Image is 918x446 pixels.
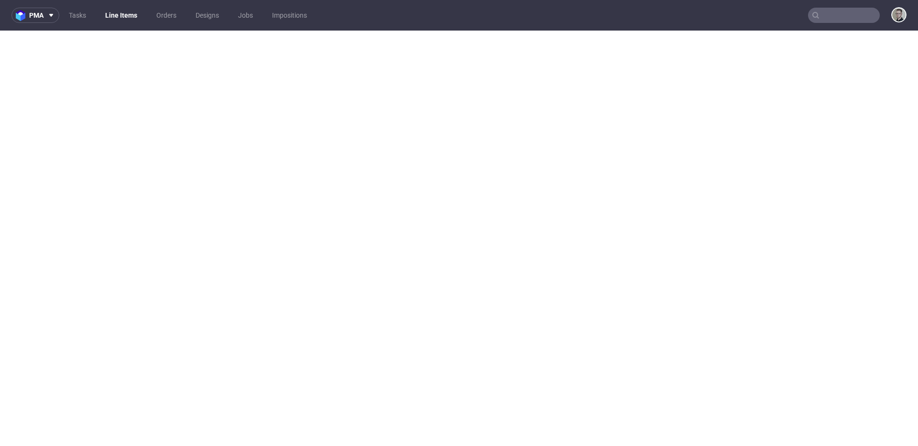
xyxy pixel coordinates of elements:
a: Jobs [232,8,259,23]
a: Impositions [266,8,313,23]
a: Designs [190,8,225,23]
img: Krystian Gaza [892,8,906,21]
img: logo [16,10,29,21]
a: Tasks [63,8,92,23]
a: Orders [151,8,182,23]
span: pma [29,12,44,19]
button: pma [11,8,59,23]
a: Line Items [99,8,143,23]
